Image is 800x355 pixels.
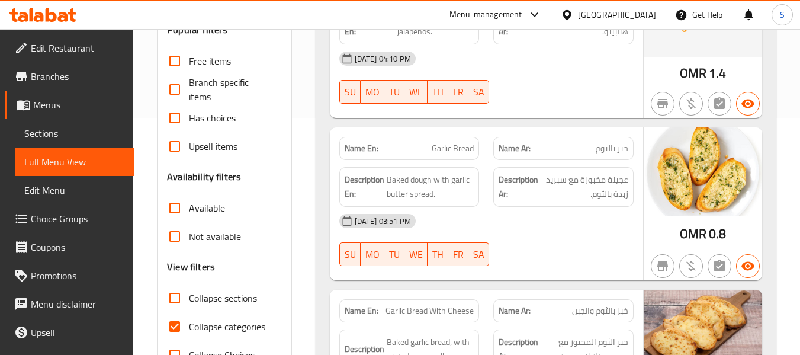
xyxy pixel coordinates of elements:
span: Promotions [31,268,124,283]
span: Edit Restaurant [31,41,124,55]
span: SA [473,84,484,101]
button: SA [468,80,489,104]
span: Collapse categories [189,319,265,334]
span: Menus [33,98,124,112]
a: Full Menu View [15,148,134,176]
span: Garlic Bread With Cheese [385,305,474,317]
button: Available [736,254,760,278]
strong: Description Ar: [499,172,538,202]
span: SA [473,246,484,263]
span: Collapse sections [189,291,257,305]
h3: View filters [167,260,215,274]
div: Menu-management [449,8,522,22]
a: Upsell [5,318,134,347]
span: FR [453,84,464,101]
button: TH [428,80,448,104]
button: SU [339,80,361,104]
a: Edit Restaurant [5,34,134,62]
span: Free items [189,54,231,68]
button: TU [384,242,404,266]
button: TH [428,242,448,266]
h3: Availability filters [167,170,241,184]
span: 0.8 [709,222,726,245]
span: Upsell items [189,139,237,153]
button: SA [468,242,489,266]
a: Promotions [5,261,134,290]
span: Branches [31,69,124,84]
strong: Description En: [345,172,384,202]
span: WE [409,246,423,263]
span: Baked dough with garlic butter spread. [387,172,474,202]
button: WE [404,242,428,266]
span: WE [409,84,423,101]
span: [DATE] 03:51 PM [350,216,416,227]
span: خبز بالثوم [596,142,628,155]
button: Not branch specific item [651,92,674,116]
span: TU [389,84,400,101]
a: Branches [5,62,134,91]
button: Purchased item [679,92,703,116]
button: Purchased item [679,254,703,278]
span: MO [365,246,380,263]
button: MO [361,80,384,104]
span: OMR [680,222,706,245]
span: Full Menu View [24,155,124,169]
span: خبز بالثوم والجبن [572,305,628,317]
button: WE [404,80,428,104]
strong: Name En: [345,305,378,317]
h3: Popular filters [167,23,281,37]
a: Coupons [5,233,134,261]
button: Not has choices [708,254,731,278]
a: Choice Groups [5,204,134,233]
span: OMR [680,62,706,85]
span: FR [453,246,464,263]
span: Sections [24,126,124,140]
span: S [780,8,785,21]
span: Coupons [31,240,124,254]
a: Menus [5,91,134,119]
button: TU [384,80,404,104]
span: Choice Groups [31,212,124,226]
span: SU [345,84,356,101]
span: Available [189,201,225,215]
strong: Description En: [345,10,395,39]
button: FR [448,242,468,266]
strong: Name En: [345,142,378,155]
strong: Name Ar: [499,142,531,155]
div: [GEOGRAPHIC_DATA] [578,8,656,21]
span: MO [365,84,380,101]
span: Branch specific items [189,75,272,104]
span: Garlic Bread [432,142,474,155]
span: Has choices [189,111,236,125]
span: TU [389,246,400,263]
button: Available [736,92,760,116]
span: 1.4 [709,62,726,85]
button: MO [361,242,384,266]
a: Menu disclaimer [5,290,134,318]
span: TH [432,84,444,101]
span: Menu disclaimer [31,297,124,311]
span: Edit Menu [24,183,124,197]
span: [DATE] 04:10 PM [350,53,416,65]
span: Upsell [31,325,124,340]
button: FR [448,80,468,104]
strong: Name Ar: [499,305,531,317]
span: Not available [189,229,241,244]
span: TH [432,246,444,263]
img: Garlic_Bread638919936071059696.jpg [644,127,762,216]
a: Edit Menu [15,176,134,204]
span: عجينة مخبوزة مع سبريد زبدة بالثوم. [541,172,628,202]
a: Sections [15,119,134,148]
button: SU [339,242,361,266]
span: SU [345,246,356,263]
button: Not branch specific item [651,254,674,278]
strong: Description Ar: [499,10,538,39]
button: Not has choices [708,92,731,116]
